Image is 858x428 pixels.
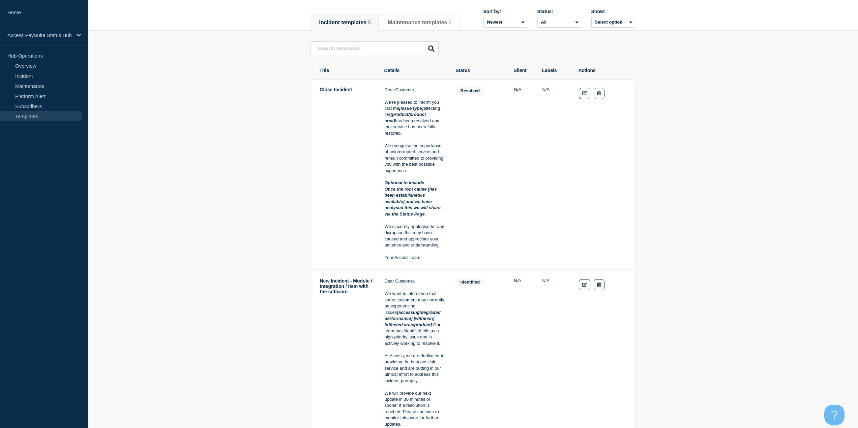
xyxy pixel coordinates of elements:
[542,87,568,261] td: Labels: global.none
[385,87,445,93] p: Dear Customer,
[579,87,627,261] td: Actions: Edit Delete
[385,278,445,284] p: Dear Customer,
[514,87,531,261] td: Silent: N/A
[591,17,635,28] button: Select option
[385,187,442,217] em: Once the root cause [has been established/is available] and we have analysed this we will share v...
[456,87,503,261] td: Status: resolved
[384,87,445,261] td: Details: Dear Customer, <br/><br/>We’re pleased to inform you that the <strong><em>[issue type] <...
[483,17,527,28] select: Sort by
[385,310,442,327] em: [accessing/degraded performance] [within/in] [affected area/product].
[385,291,445,347] p: We want to inform you that some customers may currently be experiencing issues Our team has ident...
[385,224,445,249] p: We sincerely apologise for any disruption this may have caused and appreciate your patience and u...
[456,278,484,286] span: identified
[594,279,604,290] button: Delete
[385,390,445,428] p: We will provide our next update in 30 minutes or sooner if a resolution is reached. Please contin...
[579,88,591,99] a: Edit
[537,9,581,14] div: Status:
[578,67,627,73] th: Actions
[591,9,635,14] div: Show:
[449,20,452,25] span: 6
[7,32,72,38] p: Access PaySuite Status Hub
[388,20,451,26] button: Maintenance templates 6
[385,99,445,137] p: We’re pleased to inform you that the affecting the has been resolved and that service has been fu...
[537,17,581,28] select: Status
[310,41,439,55] input: Search templates
[320,87,374,261] td: Title: Close Incident
[579,279,591,290] a: Edit
[385,143,445,174] p: We recognise the importance of uninterrupted service and remain committed to providing you with t...
[319,20,371,26] button: Incident templates 6
[824,405,845,425] iframe: Help Scout Beacon - Open
[319,67,373,73] th: Title
[542,67,567,73] th: Labels
[456,87,484,95] span: resolved
[385,255,445,261] p: Your Access Team
[385,180,424,185] em: Optional to include
[399,106,423,111] em: [issue type]
[385,112,427,123] em: [product/product area]
[455,67,503,73] th: Status
[385,353,445,384] p: At Access, we are dedicated to providing the best possible service and are putting in our utmost ...
[384,67,445,73] th: Details
[513,67,531,73] th: Silent
[594,88,604,99] button: Delete
[483,9,527,14] div: Sort by:
[368,20,371,25] span: 6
